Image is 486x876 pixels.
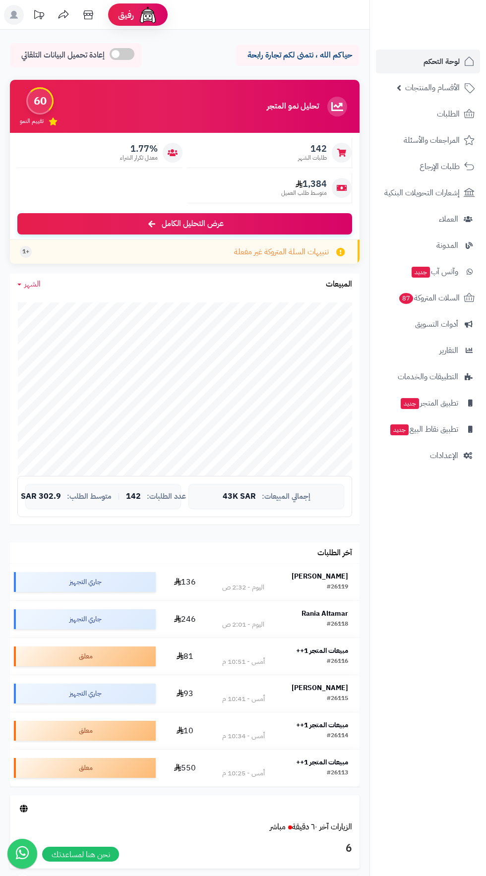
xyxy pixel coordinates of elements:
[21,50,105,61] span: إعادة تحميل البيانات التلقائي
[26,5,51,27] a: تحديثات المنصة
[67,492,112,501] span: متوسط الطلب:
[160,750,211,786] td: 550
[222,768,265,778] div: أمس - 10:25 م
[376,260,480,284] a: وآتس آبجديد
[376,207,480,231] a: العملاء
[126,492,141,501] span: 142
[160,712,211,749] td: 10
[376,391,480,415] a: تطبيق المتجرجديد
[439,344,458,357] span: التقارير
[327,768,348,778] div: #26113
[302,608,348,619] strong: Rania Altamar
[267,102,319,111] h3: تحليل نمو المتجر
[222,731,265,741] div: أمس - 10:34 م
[412,267,430,278] span: جديد
[376,417,480,441] a: تطبيق نقاط البيعجديد
[317,549,352,558] h3: آخر الطلبات
[327,694,348,704] div: #26115
[160,638,211,675] td: 81
[327,620,348,630] div: #26118
[404,133,460,147] span: المراجعات والأسئلة
[296,645,348,656] strong: مبيعات المتجر 1++
[437,107,460,121] span: الطلبات
[296,720,348,730] strong: مبيعات المتجر 1++
[234,246,329,258] span: تنبيهات السلة المتروكة غير مفعلة
[22,247,29,256] span: +1
[405,81,460,95] span: الأقسام والمنتجات
[400,396,458,410] span: تطبيق المتجر
[243,50,352,61] p: حياكم الله ، نتمنى لكم تجارة رابحة
[147,492,186,501] span: عدد الطلبات:
[14,758,156,778] div: معلق
[222,694,265,704] div: أمس - 10:41 م
[281,178,327,189] span: 1,384
[376,128,480,152] a: المراجعات والأسئلة
[398,370,458,384] span: التطبيقات والخدمات
[298,154,327,162] span: طلبات الشهر
[162,218,224,230] span: عرض التحليل الكامل
[17,840,352,857] h3: 6
[376,339,480,362] a: التقارير
[376,365,480,389] a: التطبيقات والخدمات
[14,684,156,703] div: جاري التجهيز
[401,398,419,409] span: جديد
[21,492,61,501] span: 302.9 SAR
[138,5,158,25] img: ai-face.png
[24,278,41,290] span: الشهر
[376,312,480,336] a: أدوات التسويق
[415,317,458,331] span: أدوات التسويق
[439,212,458,226] span: العملاء
[120,143,158,154] span: 1.77%
[222,583,264,592] div: اليوم - 2:32 ص
[20,117,44,125] span: تقييم النمو
[384,186,460,200] span: إشعارات التحويلات البنكية
[17,279,41,290] a: الشهر
[398,291,460,305] span: السلات المتروكة
[292,571,348,582] strong: [PERSON_NAME]
[281,189,327,197] span: متوسط طلب العميل
[14,721,156,741] div: معلق
[376,234,480,257] a: المدونة
[399,293,413,304] span: 87
[222,657,265,667] div: أمس - 10:51 م
[14,646,156,666] div: معلق
[376,155,480,178] a: طلبات الإرجاع
[118,493,120,500] span: |
[270,821,286,833] small: مباشر
[376,286,480,310] a: السلات المتروكة87
[160,601,211,638] td: 246
[390,424,409,435] span: جديد
[14,609,156,629] div: جاري التجهيز
[326,280,352,289] h3: المبيعات
[160,564,211,600] td: 136
[436,238,458,252] span: المدونة
[376,444,480,467] a: الإعدادات
[298,143,327,154] span: 142
[296,757,348,767] strong: مبيعات المتجر 1++
[14,572,156,592] div: جاري التجهيز
[17,213,352,234] a: عرض التحليل الكامل
[376,102,480,126] a: الطلبات
[376,50,480,73] a: لوحة التحكم
[411,265,458,279] span: وآتس آب
[223,492,256,501] span: 43K SAR
[376,181,480,205] a: إشعارات التحويلات البنكية
[222,620,264,630] div: اليوم - 2:01 ص
[430,449,458,463] span: الإعدادات
[424,55,460,68] span: لوحة التحكم
[270,821,352,833] a: الزيارات آخر ٦٠ دقيقةمباشر
[118,9,134,21] span: رفيق
[327,657,348,667] div: #26116
[389,422,458,436] span: تطبيق نقاط البيع
[262,492,310,501] span: إجمالي المبيعات:
[120,154,158,162] span: معدل تكرار الشراء
[160,675,211,712] td: 93
[327,583,348,592] div: #26119
[292,683,348,693] strong: [PERSON_NAME]
[327,731,348,741] div: #26114
[420,160,460,174] span: طلبات الإرجاع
